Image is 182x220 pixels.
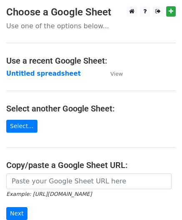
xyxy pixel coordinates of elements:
a: Select... [6,120,37,133]
a: View [102,70,123,77]
small: View [110,71,123,77]
p: Use one of the options below... [6,22,176,30]
h4: Use a recent Google Sheet: [6,56,176,66]
a: Untitled spreadsheet [6,70,81,77]
h4: Select another Google Sheet: [6,104,176,114]
h3: Choose a Google Sheet [6,6,176,18]
small: Example: [URL][DOMAIN_NAME] [6,191,92,197]
input: Next [6,207,27,220]
h4: Copy/paste a Google Sheet URL: [6,160,176,170]
input: Paste your Google Sheet URL here [6,173,172,189]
